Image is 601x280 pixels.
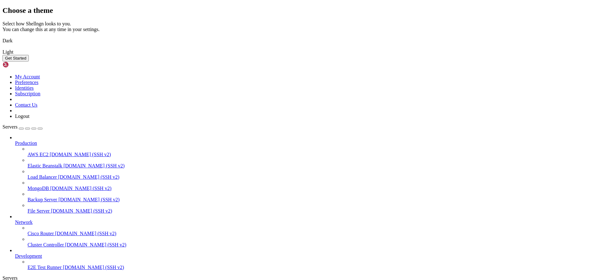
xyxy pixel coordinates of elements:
li: Development [15,248,598,270]
a: Preferences [15,80,39,85]
button: Get Started [3,55,29,61]
span: Production [15,140,37,146]
li: AWS EC2 [DOMAIN_NAME] (SSH v2) [28,146,598,157]
span: Servers [3,124,18,129]
div: Select how Shellngn looks to you. You can change this at any time in your settings. [3,21,598,32]
a: AWS EC2 [DOMAIN_NAME] (SSH v2) [28,152,598,157]
li: Backup Server [DOMAIN_NAME] (SSH v2) [28,191,598,203]
a: Identities [15,85,34,91]
span: [DOMAIN_NAME] (SSH v2) [50,152,111,157]
span: File Server [28,208,50,214]
span: [DOMAIN_NAME] (SSH v2) [63,265,124,270]
a: Elastic Beanstalk [DOMAIN_NAME] (SSH v2) [28,163,598,169]
li: Elastic Beanstalk [DOMAIN_NAME] (SSH v2) [28,157,598,169]
li: E2E Test Runner [DOMAIN_NAME] (SSH v2) [28,259,598,270]
span: [DOMAIN_NAME] (SSH v2) [50,186,111,191]
span: [DOMAIN_NAME] (SSH v2) [64,163,125,168]
span: Cisco Router [28,231,54,236]
span: Cluster Controller [28,242,64,247]
a: Cluster Controller [DOMAIN_NAME] (SSH v2) [28,242,598,248]
a: My Account [15,74,40,79]
span: [DOMAIN_NAME] (SSH v2) [59,197,120,202]
li: Network [15,214,598,248]
span: [DOMAIN_NAME] (SSH v2) [51,208,112,214]
span: Elastic Beanstalk [28,163,62,168]
a: MongoDB [DOMAIN_NAME] (SSH v2) [28,186,598,191]
li: File Server [DOMAIN_NAME] (SSH v2) [28,203,598,214]
div: Dark [3,38,598,44]
span: AWS EC2 [28,152,49,157]
a: Production [15,140,598,146]
li: Cluster Controller [DOMAIN_NAME] (SSH v2) [28,236,598,248]
span: Network [15,219,33,225]
li: Production [15,135,598,214]
a: Cisco Router [DOMAIN_NAME] (SSH v2) [28,231,598,236]
a: Load Balancer [DOMAIN_NAME] (SSH v2) [28,174,598,180]
span: Development [15,253,42,259]
a: Contact Us [15,102,38,108]
a: Subscription [15,91,40,96]
a: Network [15,219,598,225]
span: E2E Test Runner [28,265,62,270]
img: Shellngn [3,61,39,68]
a: Logout [15,114,29,119]
li: Load Balancer [DOMAIN_NAME] (SSH v2) [28,169,598,180]
a: File Server [DOMAIN_NAME] (SSH v2) [28,208,598,214]
span: Backup Server [28,197,57,202]
a: E2E Test Runner [DOMAIN_NAME] (SSH v2) [28,265,598,270]
span: [DOMAIN_NAME] (SSH v2) [65,242,126,247]
span: MongoDB [28,186,49,191]
span: Load Balancer [28,174,57,180]
span: [DOMAIN_NAME] (SSH v2) [55,231,116,236]
a: Backup Server [DOMAIN_NAME] (SSH v2) [28,197,598,203]
a: Development [15,253,598,259]
a: Servers [3,124,43,129]
li: Cisco Router [DOMAIN_NAME] (SSH v2) [28,225,598,236]
li: MongoDB [DOMAIN_NAME] (SSH v2) [28,180,598,191]
span: [DOMAIN_NAME] (SSH v2) [58,174,120,180]
h2: Choose a theme [3,6,598,15]
div: Light [3,49,598,55]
